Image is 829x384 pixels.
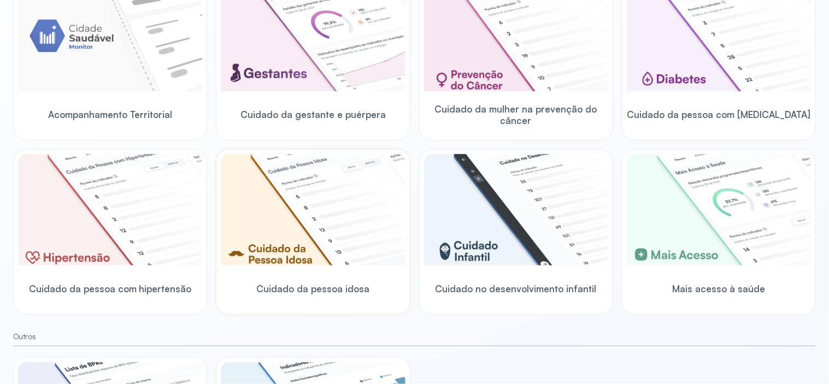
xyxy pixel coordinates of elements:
span: Cuidado no desenvolvimento infantil [436,283,597,294]
small: Outros [13,332,816,341]
img: elderly.png [221,154,405,265]
span: Cuidado da pessoa com [MEDICAL_DATA] [627,109,810,120]
span: Cuidado da pessoa com hipertensão [29,283,192,294]
img: child-development.png [424,154,608,265]
span: Cuidado da mulher na prevenção do câncer [424,103,608,127]
img: healthcare-greater-access.png [627,154,811,265]
span: Cuidado da pessoa idosa [256,283,369,294]
span: Cuidado da gestante e puérpera [240,109,386,120]
span: Mais acesso à saúde [672,283,765,294]
span: Acompanhamento Territorial [48,109,173,120]
img: hypertension.png [18,154,202,265]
